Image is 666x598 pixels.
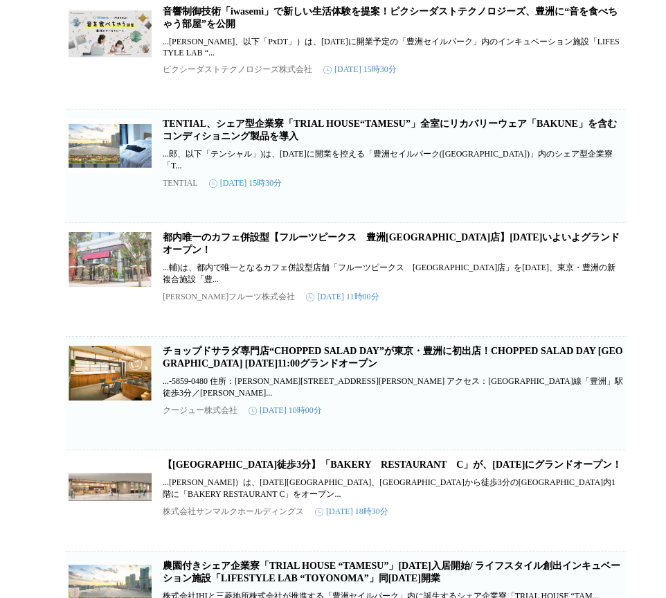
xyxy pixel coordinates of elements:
img: 音響制御技術「iwasemi」で新しい生活体験を提案！ピクシーダストテクノロジーズ、豊洲に“音を食べちゃう部屋”を公開 [69,6,152,61]
p: 株式会社サンマルクホールディングス [163,506,304,518]
img: 【豊洲駅徒歩3分】「BAKERY RESTAURANT C」が、7/24（木）にグランドオープン！ [69,459,152,514]
p: ...郎、以下「テンシャル」)は、[DATE]に開業を控える「豊洲セイルパーク([GEOGRAPHIC_DATA])」内のシェア型企業寮「T... [163,148,624,172]
time: [DATE] 15時30分 [209,177,282,189]
img: チョップドサラダ専門店“CHOPPED SALAD DAY”が東京・豊洲に初出店！CHOPPED SALAD DAY 豊洲店 2025年7月24日（木）11:00グランドオープン [69,345,152,401]
time: [DATE] 15時30分 [323,64,397,76]
p: [PERSON_NAME]フルーツ株式会社 [163,291,295,303]
img: 都内唯一のカフェ併設型【フルーツピークス 豊洲セイルパーク店】7月24日(木)いよいよグランドオープン！ [69,231,152,287]
a: 音響制御技術「iwasemi」で新しい生活体験を提案！ピクシーダストテクノロジーズ、豊洲に“音を食べちゃう部屋”を公開 [163,6,618,29]
time: [DATE] 11時00分 [306,291,379,303]
a: 都内唯一のカフェ併設型【フルーツピークス 豊洲[GEOGRAPHIC_DATA]店】[DATE]いよいよグランドオープン！ [163,232,620,255]
a: チョップドサラダ専門店“CHOPPED SALAD DAY”が東京・豊洲に初出店！CHOPPED SALAD DAY [GEOGRAPHIC_DATA] [DATE]11:00グランドオープン [163,346,623,369]
p: ...[PERSON_NAME]、以下「PxDT」）は、[DATE]に開業予定の「豊洲セイルパーク」内のインキュベーション施設「LIFESTYLE LAB “... [163,36,624,58]
img: TENTIAL、シェア型企業寮「TRIAL HOUSE“TAMESU”」全室にリカバリーウェア「BAKUNE」を含むコンディショニング製品を導入 [69,118,152,173]
p: ...輔)は、都内で唯一となるカフェ併設型店舗「フルーツピークス [GEOGRAPHIC_DATA]店」を[DATE]、東京・豊洲の新複合施設「豊... [163,262,624,285]
p: ピクシーダストテクノロジーズ株式会社 [163,64,312,76]
p: クージュー株式会社 [163,405,237,416]
a: 【[GEOGRAPHIC_DATA]徒歩3分】「BAKERY RESTAURANT C」が、[DATE]にグランドオープン！ [163,459,622,470]
time: [DATE] 10時00分 [249,405,322,416]
a: TENTIAL、シェア型企業寮「TRIAL HOUSE“TAMESU”」全室にリカバリーウェア「BAKUNE」を含むコンディショニング製品を導入 [163,118,617,141]
time: [DATE] 18時30分 [315,506,388,518]
p: TENTIAL [163,178,198,188]
p: ...[PERSON_NAME]）は、[DATE][GEOGRAPHIC_DATA]、[GEOGRAPHIC_DATA]から徒歩3分の[GEOGRAPHIC_DATA]内1階に「BAKERY R... [163,477,624,500]
a: 農園付きシェア企業寮「TRIAL HOUSE “TAMESU”」[DATE]入居開始/ ライフスタイル創出インキュベーション施設「LIFESTYLE LAB “TOYONOMA”」同[DATE]開業 [163,561,620,583]
p: ...-5859-0480 住所：[PERSON_NAME][STREET_ADDRESS][PERSON_NAME] アクセス：[GEOGRAPHIC_DATA]線「豊洲」駅徒歩3分／[PER... [163,376,624,399]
